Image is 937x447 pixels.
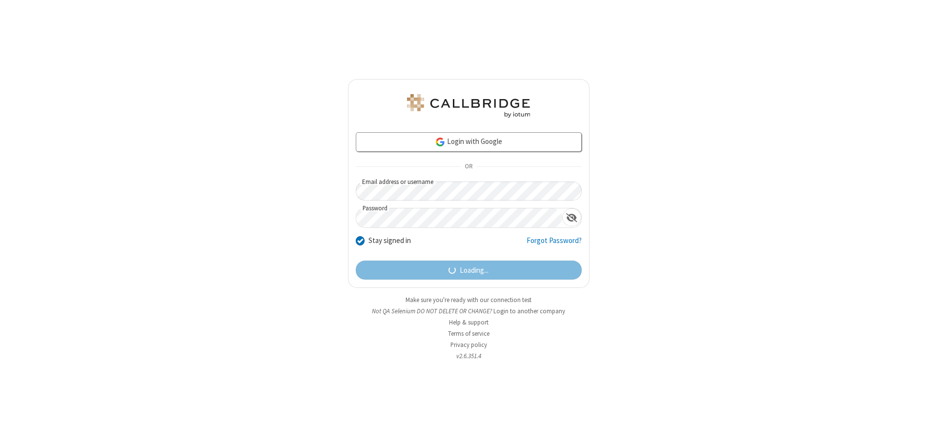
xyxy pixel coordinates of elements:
input: Password [356,208,562,227]
label: Stay signed in [368,235,411,246]
li: Not QA Selenium DO NOT DELETE OR CHANGE? [348,306,590,316]
a: Forgot Password? [527,235,582,254]
div: Show password [562,208,581,226]
span: OR [461,160,476,174]
a: Terms of service [448,329,489,338]
a: Help & support [449,318,489,326]
a: Login with Google [356,132,582,152]
span: Loading... [460,265,489,276]
img: QA Selenium DO NOT DELETE OR CHANGE [405,94,532,118]
a: Make sure you're ready with our connection test [406,296,531,304]
a: Privacy policy [450,341,487,349]
input: Email address or username [356,182,582,201]
button: Login to another company [493,306,565,316]
button: Loading... [356,261,582,280]
li: v2.6.351.4 [348,351,590,361]
img: google-icon.png [435,137,446,147]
